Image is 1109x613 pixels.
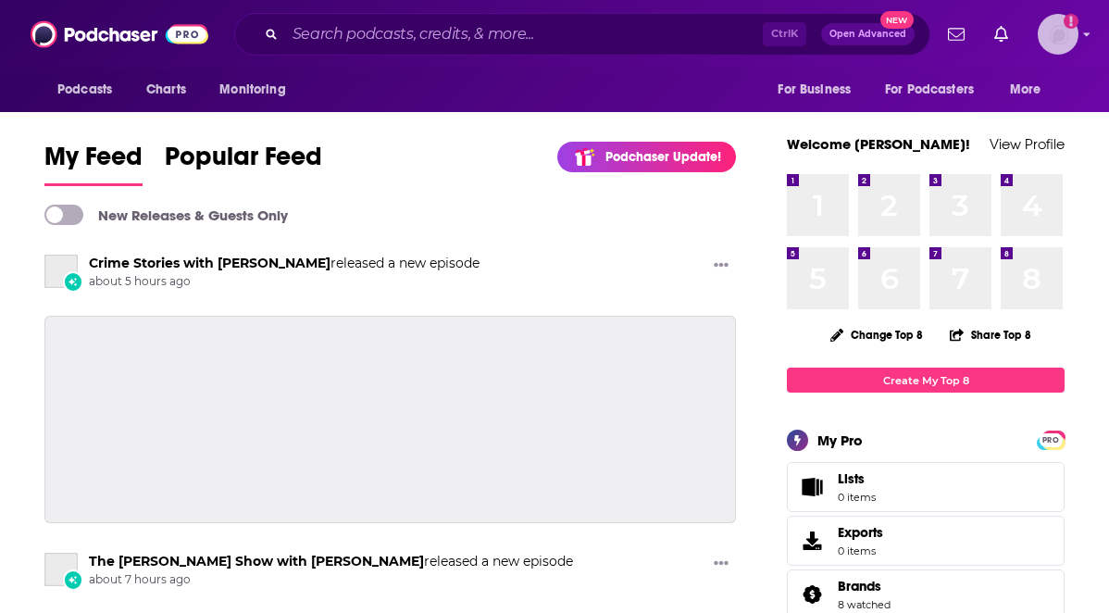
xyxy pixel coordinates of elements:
button: open menu [997,72,1065,107]
span: New [880,11,914,29]
button: open menu [765,72,874,107]
span: Podcasts [57,77,112,103]
svg: Add a profile image [1064,14,1078,29]
a: View Profile [990,135,1065,153]
span: Monitoring [219,77,285,103]
span: Charts [146,77,186,103]
a: Welcome [PERSON_NAME]! [787,135,970,153]
input: Search podcasts, credits, & more... [285,19,763,49]
a: Brands [838,578,891,594]
a: Lists [787,462,1065,512]
a: 8 watched [838,598,891,611]
span: 0 items [838,544,883,557]
button: open menu [873,72,1001,107]
span: Exports [838,524,883,541]
button: open menu [44,72,136,107]
button: Show More Button [706,255,736,278]
div: My Pro [817,432,863,449]
img: User Profile [1038,14,1078,55]
a: My Feed [44,141,143,186]
span: Lists [838,470,865,487]
button: Show More Button [706,553,736,576]
a: The Dana Show with Dana Loesch [44,553,78,586]
div: New Episode [63,569,83,590]
span: about 5 hours ago [89,274,480,290]
h3: released a new episode [89,255,480,272]
span: Ctrl K [763,22,806,46]
a: The Dana Show with Dana Loesch [89,553,424,569]
span: Open Advanced [829,30,906,39]
span: My Feed [44,141,143,183]
a: Show notifications dropdown [941,19,972,50]
span: Popular Feed [165,141,322,183]
p: Podchaser Update! [605,149,721,165]
a: Popular Feed [165,141,322,186]
span: Lists [838,470,876,487]
a: Create My Top 8 [787,368,1065,393]
a: Brands [793,582,830,607]
span: More [1010,77,1041,103]
span: about 7 hours ago [89,572,573,588]
h3: released a new episode [89,553,573,570]
button: Change Top 8 [819,323,934,346]
span: 0 items [838,491,876,504]
span: For Podcasters [885,77,974,103]
button: open menu [206,72,309,107]
a: Charts [134,72,197,107]
a: Crime Stories with Nancy Grace [89,255,330,271]
div: New Episode [63,271,83,292]
span: Exports [793,528,830,554]
span: PRO [1040,433,1062,447]
a: Show notifications dropdown [987,19,1016,50]
a: New Releases & Guests Only [44,205,288,225]
span: Logged in as jprice115 [1038,14,1078,55]
button: Share Top 8 [949,317,1032,353]
a: PRO [1040,432,1062,446]
img: Podchaser - Follow, Share and Rate Podcasts [31,17,208,52]
div: Search podcasts, credits, & more... [234,13,930,56]
button: Open AdvancedNew [821,23,915,45]
a: Exports [787,516,1065,566]
span: Lists [793,474,830,500]
button: Show profile menu [1038,14,1078,55]
span: Brands [838,578,881,594]
span: For Business [778,77,851,103]
a: Crime Stories with Nancy Grace [44,255,78,288]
